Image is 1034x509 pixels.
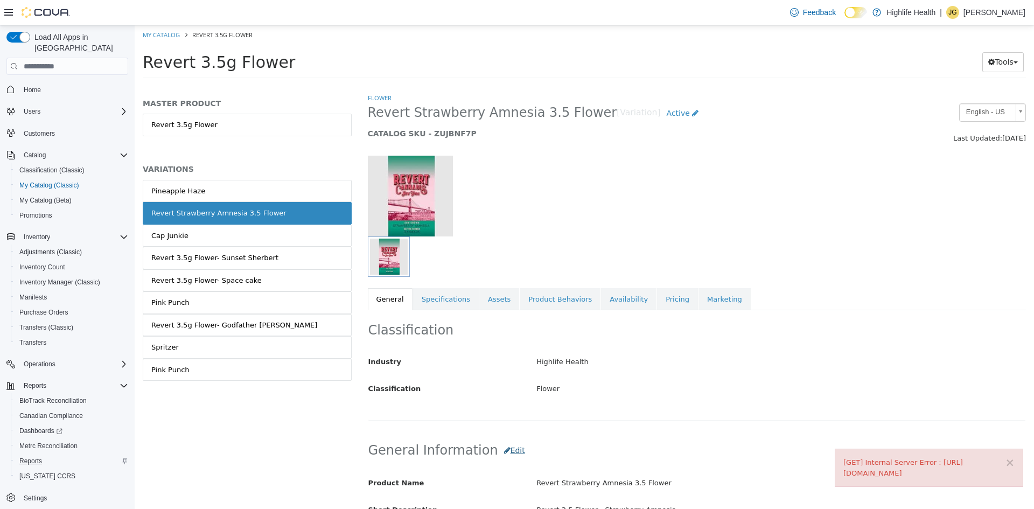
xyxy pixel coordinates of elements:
span: Users [24,107,40,116]
a: Availability [466,263,522,285]
a: Manifests [15,291,51,304]
button: Adjustments (Classic) [11,245,132,260]
a: Inventory Manager (Classic) [15,276,104,289]
a: Transfers [15,336,51,349]
a: My Catalog (Beta) [15,194,76,207]
h5: VARIATIONS [8,139,217,149]
img: 150 [233,130,318,211]
button: Users [19,105,45,118]
span: Customers [19,127,128,140]
button: Settings [2,490,132,506]
span: BioTrack Reconciliation [15,394,128,407]
span: Canadian Compliance [19,412,83,420]
button: Inventory Manager (Classic) [11,275,132,290]
button: Catalog [2,148,132,163]
button: Customers [2,125,132,141]
a: English - US [825,78,891,96]
div: Flower [394,354,899,373]
span: Reports [19,457,42,465]
div: Pink Punch [17,339,55,350]
span: My Catalog (Classic) [19,181,79,190]
span: Classification [234,359,287,367]
div: Revert 3.5g Flower- Godfather [PERSON_NAME] [17,295,183,305]
button: BioTrack Reconciliation [11,393,132,408]
div: [GET] Internal Server Error : [URL][DOMAIN_NAME] [709,432,880,453]
span: Dark Mode [844,18,845,19]
span: Manifests [19,293,47,302]
a: Purchase Orders [15,306,73,319]
span: Reports [24,381,46,390]
span: Active [532,83,555,92]
a: Flower [233,68,257,76]
button: Inventory [19,231,54,243]
span: My Catalog (Beta) [19,196,72,205]
span: [US_STATE] CCRS [19,472,75,480]
a: [US_STATE] CCRS [15,470,80,483]
a: Metrc Reconciliation [15,440,82,452]
span: Reports [19,379,128,392]
button: Transfers (Classic) [11,320,132,335]
span: Customers [24,129,55,138]
a: Canadian Compliance [15,409,87,422]
span: Adjustments (Classic) [15,246,128,259]
button: × [870,432,880,443]
button: Promotions [11,208,132,223]
span: My Catalog (Beta) [15,194,128,207]
a: My Catalog [8,5,45,13]
span: Classification (Classic) [19,166,85,175]
a: BioTrack Reconciliation [15,394,91,407]
a: Reports [15,455,46,468]
span: Dashboards [15,424,128,437]
button: Inventory [2,229,132,245]
span: Operations [19,358,128,371]
div: Highlife Health [394,327,899,346]
button: Inventory Count [11,260,132,275]
span: Inventory Count [19,263,65,271]
a: Transfers (Classic) [15,321,78,334]
button: Metrc Reconciliation [11,438,132,454]
a: Customers [19,127,59,140]
a: General [233,263,278,285]
button: Users [2,104,132,119]
button: Reports [19,379,51,392]
p: Highlife Health [886,6,935,19]
a: Feedback [786,2,840,23]
h5: MASTER PRODUCT [8,73,217,83]
span: Transfers (Classic) [19,323,73,332]
small: [Variation] [482,83,526,92]
span: Inventory [19,231,128,243]
span: Operations [24,360,55,368]
span: Transfers [19,338,46,347]
a: Settings [19,492,51,505]
button: Manifests [11,290,132,305]
span: Inventory Count [15,261,128,274]
p: | [940,6,942,19]
h5: CATALOG SKU - ZUJBNF7P [233,103,723,113]
div: Revert 3.5g Flower- Sunset Sherbert [17,227,144,238]
span: Load All Apps in [GEOGRAPHIC_DATA] [30,32,128,53]
button: Home [2,81,132,97]
span: Classification (Classic) [15,164,128,177]
a: Dashboards [15,424,67,437]
span: Home [24,86,41,94]
div: Pink Punch [17,272,55,283]
span: Metrc Reconciliation [19,442,78,450]
div: Spritzer [17,317,44,327]
button: Operations [19,358,60,371]
a: Inventory Count [15,261,69,274]
button: Purchase Orders [11,305,132,320]
span: Inventory Manager (Classic) [19,278,100,287]
span: Washington CCRS [15,470,128,483]
span: Manifests [15,291,128,304]
button: My Catalog (Classic) [11,178,132,193]
button: Transfers [11,335,132,350]
span: Revert 3.5g Flower [8,27,160,46]
div: Pineapple Haze [17,161,71,171]
span: Transfers (Classic) [15,321,128,334]
a: Dashboards [11,423,132,438]
button: Reports [11,454,132,469]
span: Industry [234,332,267,340]
button: Edit [364,415,396,435]
span: Purchase Orders [15,306,128,319]
a: Promotions [15,209,57,222]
